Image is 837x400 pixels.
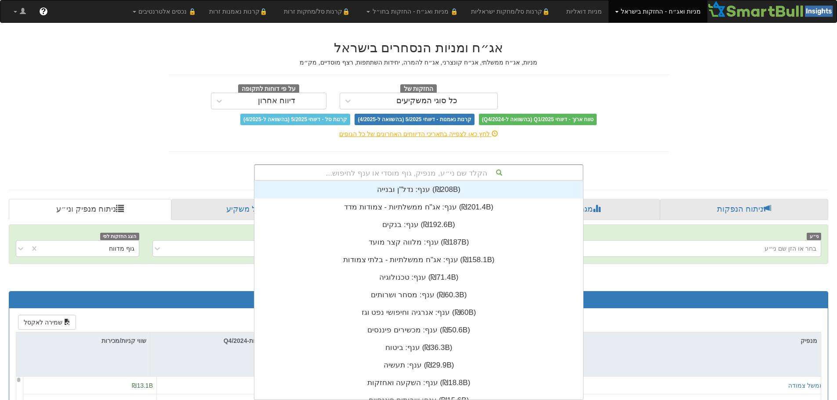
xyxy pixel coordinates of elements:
span: קרנות נאמנות - דיווחי 5/2025 (בהשוואה ל-4/2025) [355,114,474,125]
h2: אג״ח ומניות הנסחרים בישראל [168,40,669,55]
div: ענף: ‏ביטוח ‎(₪36.3B)‎ [254,339,583,357]
div: לחץ כאן לצפייה בתאריכי הדיווחים האחרונים של כל הגופים [162,130,676,138]
span: טווח ארוך - דיווחי Q1/2025 (בהשוואה ל-Q4/2024) [479,114,597,125]
a: ניתוח מנפיק וני״ע [9,199,171,220]
div: ענף: ‏אנרגיה וחיפושי נפט וגז ‎(₪60B)‎ [254,304,583,321]
a: 🔒קרנות סל/מחקות ישראליות [464,0,559,22]
div: כל סוגי המשקיעים [396,97,457,105]
img: Smartbull [707,0,837,18]
span: הצג החזקות לפי [100,233,139,240]
a: ניתוח הנפקות [660,199,828,220]
a: 🔒קרנות נאמנות זרות [203,0,277,22]
div: ענף: ‏אג"ח ממשלתיות - צמודות מדד ‎(₪201.4B)‎ [254,198,583,216]
h5: מניות, אג״ח ממשלתי, אג״ח קונצרני, אג״ח להמרה, יחידות השתתפות, רצף מוסדיים, מק״מ [168,59,669,66]
a: 🔒קרנות סל/מחקות זרות [277,0,360,22]
a: מניות ואג״ח - החזקות בישראל [609,0,707,22]
div: ענף: ‏נדל"ן ובנייה ‎(₪208B)‎ [254,181,583,198]
span: קרנות סל - דיווחי 5/2025 (בהשוואה ל-4/2025) [240,114,350,125]
a: 🔒 מניות ואג״ח - החזקות בחו״ל [360,0,464,22]
div: ענף: ‏תעשיה ‎(₪29.9B)‎ [254,357,583,374]
div: שווי החזקות-Q4/2024 [150,332,284,349]
div: הקלד שם ני״ע, מנפיק, גוף מוסדי או ענף לחיפוש... [255,165,583,180]
button: שמירה לאקסל [18,315,76,330]
div: בחר או הזן שם ני״ע [765,244,816,253]
span: החזקות של [400,84,437,94]
button: ממשל צמודה [788,381,824,390]
div: מנפיק [418,332,821,349]
span: ? [41,7,46,16]
a: מניות דואליות [560,0,609,22]
div: ענף: ‏בנקים ‎(₪192.6B)‎ [254,216,583,234]
span: על פי דוחות לתקופה [238,84,299,94]
div: ענף: ‏מסחר ושרותים ‎(₪60.3B)‎ [254,286,583,304]
div: דיווח אחרון [258,97,295,105]
div: ענף: ‏מלווה קצר מועד ‎(₪187B)‎ [254,234,583,251]
div: ענף: ‏השקעה ואחזקות ‎(₪18.8B)‎ [254,374,583,392]
h3: סה״כ החזקות לכל מנפיק [16,296,821,304]
div: ענף: ‏טכנולוגיה ‎(₪71.4B)‎ [254,269,583,286]
a: פרופיל משקיע [171,199,337,220]
a: ? [33,0,54,22]
div: ענף: ‏אג"ח ממשלתיות - בלתי צמודות ‎(₪158.1B)‎ [254,251,583,269]
span: ני״ע [807,233,821,240]
div: ענף: ‏מכשירים פיננסים ‎(₪50.6B)‎ [254,321,583,339]
span: ₪13.1B [132,382,153,389]
div: גוף מדווח [109,244,134,253]
a: 🔒 נכסים אלטרנטיבים [126,0,203,22]
div: שווי קניות/מכירות [16,332,150,349]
